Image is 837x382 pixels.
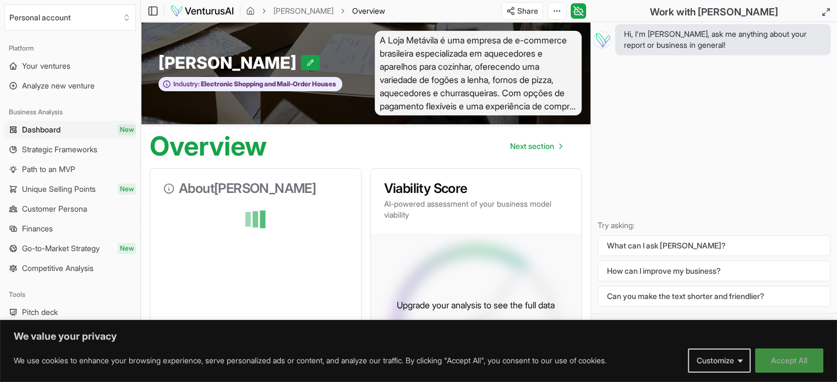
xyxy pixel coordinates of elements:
[352,5,385,16] span: Overview
[4,220,136,237] a: Finances
[14,330,823,343] p: We value your privacy
[4,4,136,31] button: Select an organization
[118,124,136,135] span: New
[598,261,830,281] button: How can I improve my business?
[118,184,136,195] span: New
[397,298,555,312] p: Upgrade your analysis to see the full data
[4,180,136,198] a: Unique Selling PointsNew
[598,220,830,231] p: Try asking:
[4,160,136,178] a: Path to an MVP
[384,198,568,220] p: AI-powered assessment of your business model viability
[158,53,301,73] span: [PERSON_NAME]
[593,31,611,48] img: Vera
[22,203,87,214] span: Customer Persona
[14,354,606,367] p: We use cookies to enhance your browsing experience, serve personalized ads or content, and analyz...
[384,182,568,195] h3: Viability Score
[22,243,100,254] span: Go-to-Market Strategy
[4,200,136,218] a: Customer Persona
[4,57,136,75] a: Your ventures
[501,135,571,157] nav: pagination
[4,141,136,158] a: Strategic Frameworks
[22,144,97,155] span: Strategic Frameworks
[4,103,136,121] div: Business Analysis
[650,4,778,20] h2: Work with [PERSON_NAME]
[624,29,822,51] span: Hi, I'm [PERSON_NAME], ask me anything about your report or business in general!
[22,307,58,318] span: Pitch deck
[4,286,136,303] div: Tools
[158,77,342,92] button: Industry:Electronic Shopping and Mail-Order Houses
[150,133,267,159] h1: Overview
[118,243,136,254] span: New
[22,124,61,135] span: Dashboard
[4,40,136,57] div: Platform
[22,80,95,91] span: Analyze new venture
[22,263,94,274] span: Competitive Analysis
[22,223,53,234] span: Finances
[4,121,136,139] a: DashboardNew
[4,303,136,321] a: Pitch deck
[273,5,333,16] a: [PERSON_NAME]
[246,5,385,16] nav: breadcrumb
[22,184,96,195] span: Unique Selling Points
[22,60,70,71] span: Your ventures
[517,5,538,16] span: Share
[200,80,336,88] span: Electronic Shopping and Mail-Order Houses
[755,348,823,373] button: Accept All
[170,4,234,18] img: logo
[173,80,200,88] span: Industry:
[501,135,571,157] a: Go to next page
[501,2,543,20] button: Share
[375,31,582,115] span: A Loja Metávila é uma empresa de e-commerce brasileira especializada em aquecedores e aparelhos p...
[4,77,136,95] a: Analyze new venture
[510,141,554,152] span: Next section
[598,235,830,256] button: What can I ask [PERSON_NAME]?
[22,164,75,175] span: Path to an MVP
[4,259,136,277] a: Competitive Analysis
[688,348,751,373] button: Customize
[163,182,348,195] h3: About [PERSON_NAME]
[598,286,830,307] button: Can you make the text shorter and friendlier?
[4,240,136,257] a: Go-to-Market StrategyNew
